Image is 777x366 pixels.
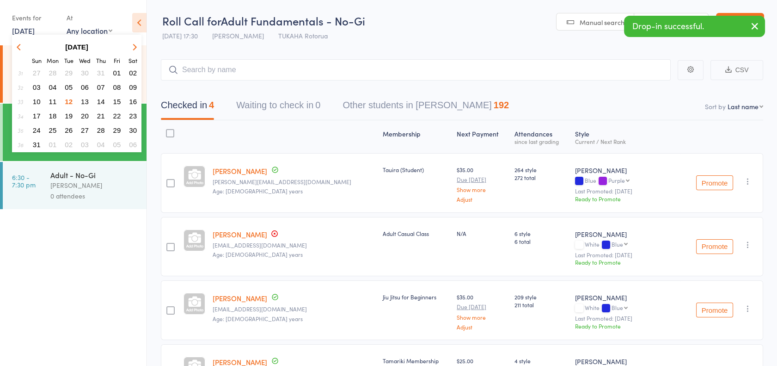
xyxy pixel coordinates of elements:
[61,67,76,79] button: 29
[81,141,89,149] span: 03
[3,104,147,161] a: 5:30 -6:00 pmAdult Fundamentals - No-Gi[PERSON_NAME]4 attendees
[580,18,624,27] span: Manual search
[61,124,76,136] button: 26
[30,67,44,79] button: 27
[209,100,214,110] div: 4
[65,69,73,77] span: 29
[113,126,121,134] span: 29
[97,112,105,120] span: 21
[716,13,764,31] a: Exit roll call
[514,293,568,301] span: 209 style
[50,180,139,191] div: [PERSON_NAME]
[81,126,89,134] span: 27
[278,31,328,40] span: TUKAHA Rotorua
[575,293,677,302] div: [PERSON_NAME]
[129,126,137,134] span: 30
[61,81,76,93] button: 05
[161,95,214,120] button: Checked in4
[49,126,57,134] span: 25
[575,138,677,144] div: Current / Next Rank
[50,191,139,201] div: 0 attendees
[33,126,41,134] span: 24
[213,250,303,258] span: Age: [DEMOGRAPHIC_DATA] years
[46,124,60,136] button: 25
[612,304,623,310] div: Blue
[12,25,35,36] a: [DATE]
[94,95,108,108] button: 14
[236,95,320,120] button: Waiting to check in0
[18,112,23,120] em: 34
[65,43,88,51] strong: [DATE]
[46,67,60,79] button: 28
[96,56,106,64] small: Thursday
[30,138,44,151] button: 31
[453,124,511,149] div: Next Payment
[97,69,105,77] span: 31
[457,314,507,320] a: Show more
[161,59,671,81] input: Search by name
[575,241,677,249] div: White
[49,98,57,105] span: 11
[514,230,568,237] span: 6 style
[67,25,112,36] div: Any location
[78,138,92,151] button: 03
[61,110,76,122] button: 19
[33,69,41,77] span: 27
[457,324,507,330] a: Adjust
[78,67,92,79] button: 30
[126,110,140,122] button: 23
[514,138,568,144] div: since last grading
[213,166,267,176] a: [PERSON_NAME]
[129,83,137,91] span: 09
[18,69,23,77] em: 31
[78,124,92,136] button: 27
[46,138,60,151] button: 01
[65,112,73,120] span: 19
[113,112,121,120] span: 22
[457,166,507,202] div: $35.00
[18,141,23,149] em: 36
[383,166,449,174] div: Tauira (Student)
[612,241,623,247] div: Blue
[110,124,124,136] button: 29
[94,138,108,151] button: 04
[315,100,320,110] div: 0
[65,98,73,105] span: 12
[221,13,365,28] span: Adult Fundamentals - No-Gi
[696,303,733,317] button: Promote
[129,141,137,149] span: 06
[129,112,137,120] span: 23
[457,293,507,329] div: $35.00
[457,304,507,310] small: Due [DATE]
[49,112,57,120] span: 18
[110,81,124,93] button: 08
[64,56,73,64] small: Tuesday
[710,60,763,80] button: CSV
[110,95,124,108] button: 15
[126,95,140,108] button: 16
[213,293,267,303] a: [PERSON_NAME]
[575,322,677,330] div: Ready to Promote
[511,124,571,149] div: Atten­dances
[575,166,677,175] div: [PERSON_NAME]
[457,230,507,237] div: N/A
[705,102,726,111] label: Sort by
[608,177,625,183] div: Purple
[30,95,44,108] button: 10
[78,110,92,122] button: 20
[49,69,57,77] span: 28
[575,252,677,258] small: Last Promoted: [DATE]
[113,141,121,149] span: 05
[213,315,303,323] span: Age: [DEMOGRAPHIC_DATA] years
[79,56,91,64] small: Wednesday
[162,13,221,28] span: Roll Call for
[47,56,59,64] small: Monday
[3,45,147,103] a: 5:00 -5:30 pmKids BJJ - No-Gi - All Ages ([DEMOGRAPHIC_DATA]+)[PERSON_NAME]15 attendees
[46,110,60,122] button: 18
[126,138,140,151] button: 06
[30,110,44,122] button: 17
[212,31,264,40] span: [PERSON_NAME]
[33,83,41,91] span: 03
[65,141,73,149] span: 02
[30,81,44,93] button: 03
